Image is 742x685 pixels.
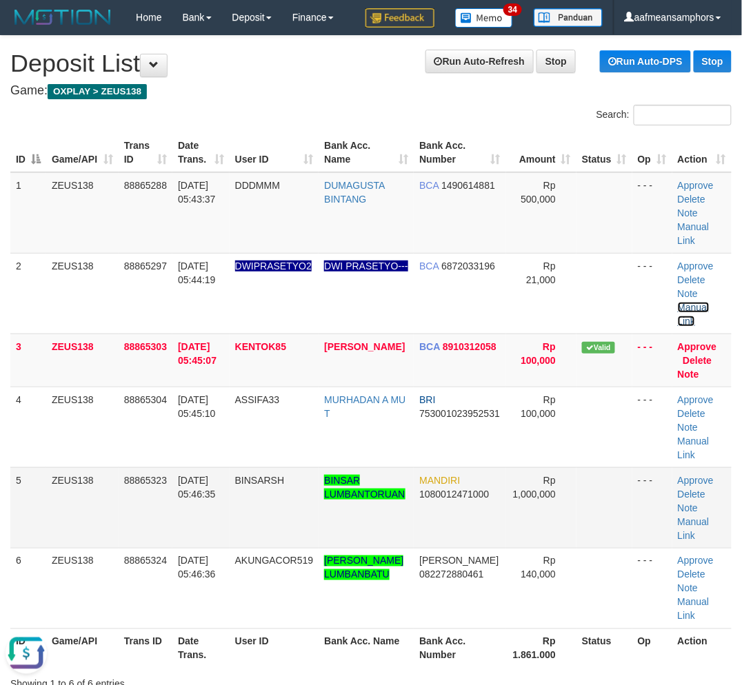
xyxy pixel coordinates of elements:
button: Open LiveChat chat widget [6,6,47,47]
span: [DATE] 05:46:36 [178,555,216,580]
th: Game/API [46,628,119,668]
span: 88865288 [124,180,167,191]
td: 4 [10,387,46,467]
span: 88865304 [124,394,167,405]
th: Rp 1.861.000 [506,628,576,668]
span: BCA [419,341,440,352]
a: Approve [678,260,714,272]
th: Bank Acc. Name [319,628,414,668]
th: Op: activate to sort column ascending [632,133,672,172]
a: Manual Link [678,302,710,327]
a: Note [678,369,699,380]
a: Manual Link [678,597,710,622]
th: Game/API: activate to sort column ascending [46,133,119,172]
td: 6 [10,548,46,628]
span: OXPLAY > ZEUS138 [48,84,147,99]
span: Valid transaction [582,342,615,354]
img: panduan.png [534,8,603,27]
th: Status [576,628,632,668]
a: [PERSON_NAME] LUMBANBATU [324,555,403,580]
span: [DATE] 05:44:19 [178,260,216,285]
a: Approve [678,394,714,405]
a: Delete [678,274,705,285]
span: Nama rekening ada tanda titik/strip, harap diedit [235,260,312,272]
a: Approve [678,475,714,486]
a: Approve [678,341,717,352]
td: ZEUS138 [46,467,119,548]
span: Rp 21,000 [526,260,556,285]
td: 1 [10,172,46,254]
th: Date Trans. [172,628,230,668]
th: Bank Acc. Number: activate to sort column ascending [414,133,505,172]
span: Copy 753001023952531 to clipboard [419,408,500,419]
th: Action: activate to sort column ascending [672,133,732,172]
h4: Game: [10,84,732,98]
span: Copy 1080012471000 to clipboard [419,489,489,500]
span: KENTOK85 [235,341,286,352]
a: Manual Link [678,221,710,246]
span: BCA [419,260,439,272]
img: Feedback.jpg [365,8,434,28]
span: [DATE] 05:46:35 [178,475,216,500]
td: 3 [10,334,46,387]
a: Manual Link [678,516,710,541]
a: Stop [537,50,576,73]
th: Action [672,628,732,668]
span: [DATE] 05:45:10 [178,394,216,419]
td: 2 [10,253,46,334]
td: ZEUS138 [46,334,119,387]
span: Rp 500,000 [521,180,556,205]
span: 88865324 [124,555,167,566]
a: Delete [678,194,705,205]
a: Delete [678,569,705,580]
span: Copy 6872033196 to clipboard [441,260,495,272]
span: [PERSON_NAME] [419,555,499,566]
span: BRI [419,394,435,405]
a: Note [678,502,699,513]
input: Search: [634,105,732,125]
span: Copy 1490614881 to clipboard [441,180,495,191]
th: Status: activate to sort column ascending [576,133,632,172]
span: DDDMMM [235,180,280,191]
span: MANDIRI [419,475,460,486]
a: Delete [683,355,712,366]
td: - - - [632,387,672,467]
th: Trans ID: activate to sort column ascending [119,133,172,172]
th: Bank Acc. Number [414,628,505,668]
td: - - - [632,334,672,387]
span: 88865297 [124,260,167,272]
a: DUMAGUSTA BINTANG [324,180,385,205]
span: Rp 140,000 [521,555,556,580]
a: Stop [694,50,732,72]
a: Approve [678,180,714,191]
th: ID: activate to sort column descending [10,133,46,172]
td: - - - [632,548,672,628]
span: BINSARSH [235,475,285,486]
td: ZEUS138 [46,253,119,334]
label: Search: [596,105,732,125]
span: [DATE] 05:45:07 [178,341,217,366]
a: Note [678,207,699,218]
span: Rp 100,000 [521,341,556,366]
td: ZEUS138 [46,172,119,254]
td: ZEUS138 [46,387,119,467]
span: Copy 8910312058 to clipboard [443,341,497,352]
a: Note [678,583,699,594]
span: Copy 082272880461 to clipboard [419,569,483,580]
a: Note [678,422,699,433]
td: 5 [10,467,46,548]
span: Rp 100,000 [521,394,556,419]
span: ASSIFA33 [235,394,280,405]
a: Approve [678,555,714,566]
a: BINSAR LUMBANTORUAN [324,475,405,500]
a: Note [678,288,699,299]
a: Delete [678,489,705,500]
img: Button%20Memo.svg [455,8,513,28]
a: Run Auto-DPS [600,50,691,72]
span: 88865303 [124,341,167,352]
th: Op [632,628,672,668]
td: - - - [632,172,672,254]
a: [PERSON_NAME] [324,341,405,352]
span: 34 [503,3,522,16]
a: Run Auto-Refresh [425,50,534,73]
